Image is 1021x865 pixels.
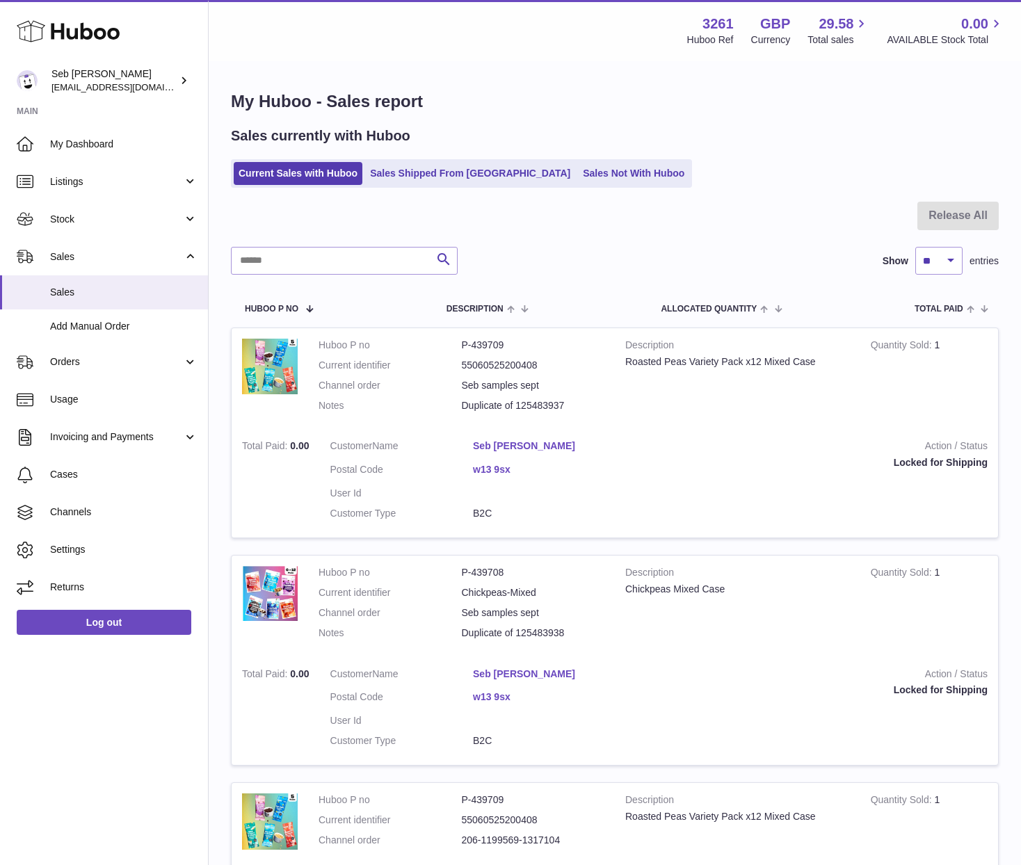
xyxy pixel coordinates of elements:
[319,399,462,412] dt: Notes
[319,586,462,599] dt: Current identifier
[637,668,988,684] strong: Action / Status
[473,690,616,704] a: w13 9sx
[462,834,605,847] dd: 206-1199569-1317104
[319,814,462,827] dt: Current identifier
[462,566,605,579] dd: P-439708
[807,33,869,47] span: Total sales
[242,566,298,621] img: 32611658328767.jpg
[50,138,198,151] span: My Dashboard
[887,33,1004,47] span: AVAILABLE Stock Total
[319,793,462,807] dt: Huboo P no
[473,734,616,747] dd: B2C
[319,566,462,579] dt: Huboo P no
[330,714,474,727] dt: User Id
[751,33,791,47] div: Currency
[50,355,183,369] span: Orders
[871,794,935,809] strong: Quantity Sold
[242,668,290,683] strong: Total Paid
[473,463,616,476] a: w13 9sx
[290,440,309,451] span: 0.00
[462,626,605,640] p: Duplicate of 125483938
[50,430,183,444] span: Invoicing and Payments
[915,305,963,314] span: Total paid
[473,507,616,520] dd: B2C
[473,439,616,453] a: Seb [PERSON_NAME]
[330,439,474,456] dt: Name
[447,305,504,314] span: Description
[625,810,850,823] div: Roasted Peas Variety Pack x12 Mixed Case
[883,254,908,268] label: Show
[17,70,38,91] img: ecom@bravefoods.co.uk
[50,250,183,264] span: Sales
[462,359,605,372] dd: 55060525200408
[961,15,988,33] span: 0.00
[242,339,298,395] img: 32611658328536.jpg
[242,440,290,455] strong: Total Paid
[50,581,198,594] span: Returns
[330,487,474,500] dt: User Id
[330,690,474,707] dt: Postal Code
[860,556,998,657] td: 1
[819,15,853,33] span: 29.58
[625,583,850,596] div: Chickpeas Mixed Case
[637,684,988,697] div: Locked for Shipping
[50,320,198,333] span: Add Manual Order
[234,162,362,185] a: Current Sales with Huboo
[17,610,191,635] a: Log out
[319,359,462,372] dt: Current identifier
[50,543,198,556] span: Settings
[231,90,999,113] h1: My Huboo - Sales report
[887,15,1004,47] a: 0.00 AVAILABLE Stock Total
[625,355,850,369] div: Roasted Peas Variety Pack x12 Mixed Case
[330,668,373,679] span: Customer
[760,15,790,33] strong: GBP
[245,305,298,314] span: Huboo P no
[50,175,183,188] span: Listings
[637,456,988,469] div: Locked for Shipping
[50,506,198,519] span: Channels
[661,305,757,314] span: ALLOCATED Quantity
[50,213,183,226] span: Stock
[860,328,998,430] td: 1
[462,339,605,352] dd: P-439709
[625,339,850,355] strong: Description
[462,379,605,392] dd: Seb samples sept
[51,67,177,94] div: Seb [PERSON_NAME]
[319,626,462,640] dt: Notes
[871,567,935,581] strong: Quantity Sold
[625,566,850,583] strong: Description
[462,606,605,620] dd: Seb samples sept
[625,793,850,810] strong: Description
[319,834,462,847] dt: Channel order
[365,162,575,185] a: Sales Shipped From [GEOGRAPHIC_DATA]
[462,814,605,827] dd: 55060525200408
[330,440,373,451] span: Customer
[687,33,734,47] div: Huboo Ref
[462,399,605,412] p: Duplicate of 125483937
[637,439,988,456] strong: Action / Status
[319,379,462,392] dt: Channel order
[50,468,198,481] span: Cases
[330,507,474,520] dt: Customer Type
[702,15,734,33] strong: 3261
[330,463,474,480] dt: Postal Code
[578,162,689,185] a: Sales Not With Huboo
[330,668,474,684] dt: Name
[462,793,605,807] dd: P-439709
[290,668,309,679] span: 0.00
[319,606,462,620] dt: Channel order
[473,668,616,681] a: Seb [PERSON_NAME]
[462,586,605,599] dd: Chickpeas-Mixed
[871,339,935,354] strong: Quantity Sold
[231,127,410,145] h2: Sales currently with Huboo
[970,254,999,268] span: entries
[51,81,204,92] span: [EMAIL_ADDRESS][DOMAIN_NAME]
[50,286,198,299] span: Sales
[860,783,998,864] td: 1
[242,793,298,850] img: 32611658328536.jpg
[330,734,474,747] dt: Customer Type
[807,15,869,47] a: 29.58 Total sales
[319,339,462,352] dt: Huboo P no
[50,393,198,406] span: Usage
